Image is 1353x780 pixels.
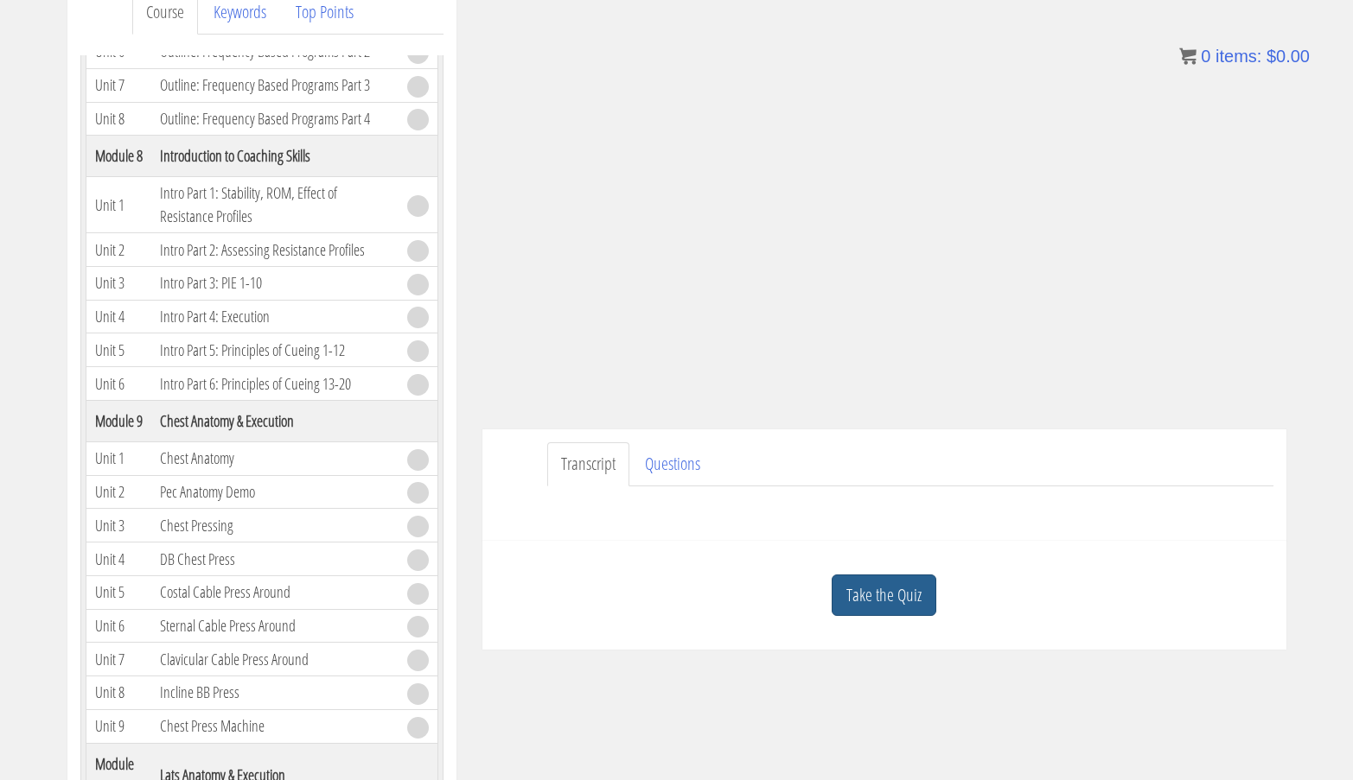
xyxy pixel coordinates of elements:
td: Intro Part 2: Assessing Resistance Profiles [151,233,399,267]
span: $ [1267,47,1276,66]
td: Unit 2 [86,233,151,267]
a: Transcript [547,442,629,486]
th: Introduction to Coaching Skills [151,136,399,177]
td: Unit 3 [86,267,151,301]
td: Intro Part 1: Stability, ROM, Effect of Resistance Profiles [151,177,399,233]
td: Unit 7 [86,68,151,102]
td: Clavicular Cable Press Around [151,643,399,676]
td: Unit 7 [86,643,151,676]
td: Unit 1 [86,441,151,475]
td: Unit 8 [86,676,151,710]
td: Unit 8 [86,102,151,136]
a: Take the Quiz [832,574,936,617]
th: Chest Anatomy & Execution [151,400,399,441]
td: Unit 5 [86,333,151,367]
td: Intro Part 6: Principles of Cueing 13-20 [151,367,399,401]
td: Unit 3 [86,509,151,542]
td: Incline BB Press [151,676,399,710]
td: Chest Press Machine [151,709,399,743]
a: 0 items: $0.00 [1179,47,1310,66]
span: 0 [1201,47,1210,66]
td: Intro Part 5: Principles of Cueing 1-12 [151,333,399,367]
td: Unit 6 [86,609,151,643]
td: Unit 5 [86,575,151,609]
td: Unit 6 [86,367,151,401]
td: DB Chest Press [151,542,399,576]
td: Unit 9 [86,709,151,743]
th: Module 8 [86,136,151,177]
td: Pec Anatomy Demo [151,475,399,509]
a: Questions [631,442,714,486]
td: Costal Cable Press Around [151,575,399,609]
td: Chest Pressing [151,509,399,542]
td: Sternal Cable Press Around [151,609,399,643]
td: Outline: Frequency Based Programs Part 3 [151,68,399,102]
td: Unit 4 [86,300,151,333]
th: Module 9 [86,400,151,441]
td: Outline: Frequency Based Programs Part 4 [151,102,399,136]
td: Chest Anatomy [151,441,399,475]
bdi: 0.00 [1267,47,1310,66]
img: icon11.png [1179,48,1197,65]
td: Intro Part 3: PIE 1-10 [151,267,399,301]
td: Intro Part 4: Execution [151,300,399,333]
span: items: [1216,47,1261,66]
td: Unit 2 [86,475,151,509]
td: Unit 4 [86,542,151,576]
td: Unit 1 [86,177,151,233]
